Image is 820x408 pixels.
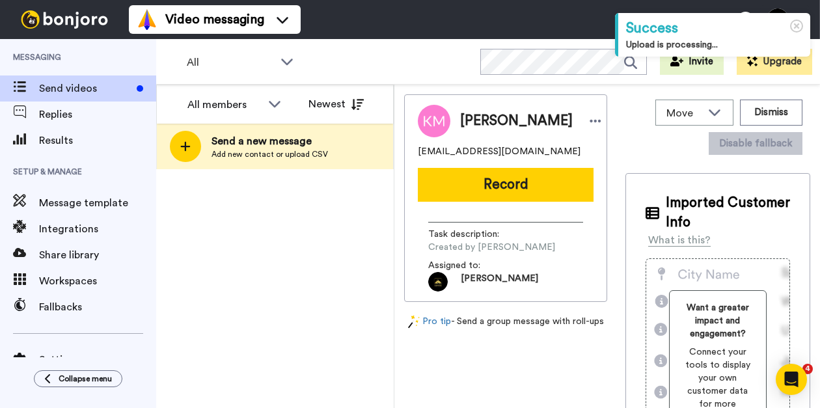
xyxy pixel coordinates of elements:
button: Dismiss [740,100,802,126]
div: Success [626,18,802,38]
img: Image of Kelvin Mathis [418,105,450,137]
span: Results [39,133,156,148]
span: 4 [802,364,813,374]
button: Disable fallback [709,132,802,155]
button: Newest [299,91,374,117]
div: - Send a group message with roll-ups [404,315,607,329]
span: Collapse menu [59,374,112,384]
span: All [187,55,274,70]
span: Workspaces [39,273,156,289]
div: Upload is processing... [626,38,802,51]
span: Add new contact or upload CSV [212,149,328,159]
button: Invite [660,49,724,75]
span: [PERSON_NAME] [461,272,538,292]
span: Video messaging [165,10,264,29]
img: 301f1268-ff43-4957-b0ce-04010b300629-1727728646.jpg [428,272,448,292]
span: Send videos [39,81,131,96]
div: All members [187,97,262,113]
span: Created by [PERSON_NAME] [428,241,555,254]
span: Imported Customer Info [666,193,790,232]
span: Message template [39,195,156,211]
span: Integrations [39,221,156,237]
span: Share library [39,247,156,263]
span: Send a new message [212,133,328,149]
span: Fallbacks [39,299,156,315]
img: magic-wand.svg [408,315,420,329]
span: Replies [39,107,156,122]
img: bj-logo-header-white.svg [16,10,113,29]
div: What is this? [648,232,711,248]
span: Assigned to: [428,259,519,272]
span: [PERSON_NAME] [460,111,573,131]
button: Collapse menu [34,370,122,387]
a: Pro tip [408,315,451,329]
span: Want a greater impact and engagement? [680,301,756,340]
button: Record [418,168,594,202]
span: [EMAIL_ADDRESS][DOMAIN_NAME] [418,145,581,158]
span: Task description : [428,228,519,241]
div: Open Intercom Messenger [776,364,807,395]
span: Settings [39,352,156,368]
img: vm-color.svg [137,9,157,30]
span: Move [666,105,702,121]
button: Upgrade [737,49,812,75]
